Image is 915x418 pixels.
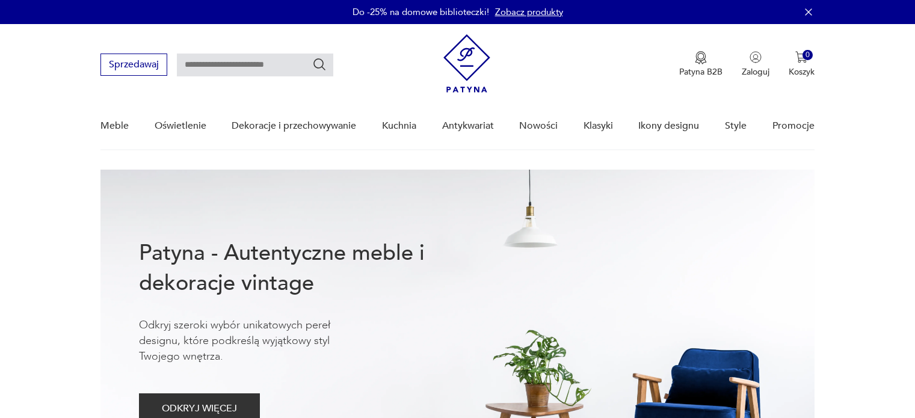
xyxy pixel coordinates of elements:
div: 0 [803,50,813,60]
button: Szukaj [312,57,327,72]
p: Zaloguj [742,66,769,78]
img: Patyna - sklep z meblami i dekoracjami vintage [443,34,490,93]
a: Meble [100,103,129,149]
a: Style [725,103,747,149]
a: Nowości [519,103,558,149]
a: Kuchnia [382,103,416,149]
img: Ikona koszyka [795,51,807,63]
a: Antykwariat [442,103,494,149]
a: Promocje [772,103,815,149]
p: Koszyk [789,66,815,78]
button: Zaloguj [742,51,769,78]
a: Oświetlenie [155,103,206,149]
button: Sprzedawaj [100,54,167,76]
a: ODKRYJ WIĘCEJ [139,405,260,414]
p: Do -25% na domowe biblioteczki! [353,6,489,18]
img: Ikona medalu [695,51,707,64]
button: Patyna B2B [679,51,722,78]
a: Zobacz produkty [495,6,563,18]
a: Klasyki [584,103,613,149]
img: Ikonka użytkownika [750,51,762,63]
h1: Patyna - Autentyczne meble i dekoracje vintage [139,238,464,298]
p: Odkryj szeroki wybór unikatowych pereł designu, które podkreślą wyjątkowy styl Twojego wnętrza. [139,318,368,364]
a: Sprzedawaj [100,61,167,70]
button: 0Koszyk [789,51,815,78]
a: Dekoracje i przechowywanie [232,103,356,149]
a: Ikona medaluPatyna B2B [679,51,722,78]
a: Ikony designu [638,103,699,149]
p: Patyna B2B [679,66,722,78]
